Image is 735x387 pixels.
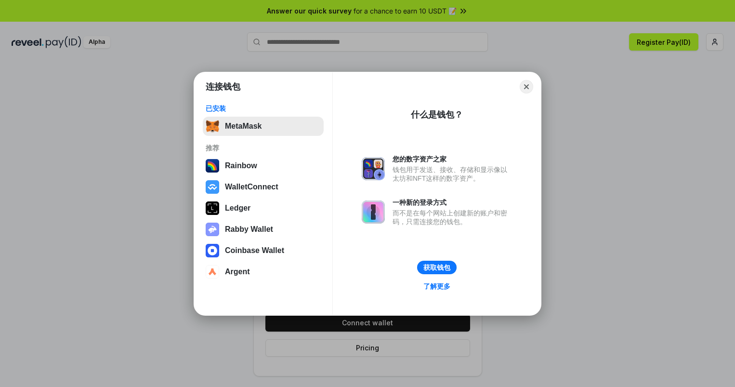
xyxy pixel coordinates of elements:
div: 已安装 [206,104,321,113]
div: 而不是在每个网站上创建新的账户和密码，只需连接您的钱包。 [393,209,512,226]
h1: 连接钱包 [206,81,240,93]
button: MetaMask [203,117,324,136]
img: svg+xml,%3Csvg%20fill%3D%22none%22%20height%3D%2233%22%20viewBox%3D%220%200%2035%2033%22%20width%... [206,120,219,133]
div: Rabby Wallet [225,225,273,234]
button: 获取钱包 [417,261,457,274]
div: 什么是钱包？ [411,109,463,120]
img: svg+xml,%3Csvg%20width%3D%2228%22%20height%3D%2228%22%20viewBox%3D%220%200%2028%2028%22%20fill%3D... [206,265,219,279]
div: 您的数字资产之家 [393,155,512,163]
div: Argent [225,267,250,276]
img: svg+xml,%3Csvg%20width%3D%22120%22%20height%3D%22120%22%20viewBox%3D%220%200%20120%20120%22%20fil... [206,159,219,173]
button: Rabby Wallet [203,220,324,239]
div: MetaMask [225,122,262,131]
div: 钱包用于发送、接收、存储和显示像以太坊和NFT这样的数字资产。 [393,165,512,183]
img: svg+xml,%3Csvg%20xmlns%3D%22http%3A%2F%2Fwww.w3.org%2F2000%2Fsvg%22%20width%3D%2228%22%20height%3... [206,201,219,215]
img: svg+xml,%3Csvg%20width%3D%2228%22%20height%3D%2228%22%20viewBox%3D%220%200%2028%2028%22%20fill%3D... [206,244,219,257]
button: Rainbow [203,156,324,175]
button: Ledger [203,199,324,218]
div: Rainbow [225,161,257,170]
a: 了解更多 [418,280,456,293]
button: WalletConnect [203,177,324,197]
button: Argent [203,262,324,281]
img: svg+xml,%3Csvg%20xmlns%3D%22http%3A%2F%2Fwww.w3.org%2F2000%2Fsvg%22%20fill%3D%22none%22%20viewBox... [362,157,385,180]
div: 推荐 [206,144,321,152]
div: Coinbase Wallet [225,246,284,255]
div: WalletConnect [225,183,278,191]
img: svg+xml,%3Csvg%20xmlns%3D%22http%3A%2F%2Fwww.w3.org%2F2000%2Fsvg%22%20fill%3D%22none%22%20viewBox... [206,223,219,236]
div: 获取钱包 [423,263,450,272]
div: 了解更多 [423,282,450,291]
div: 一种新的登录方式 [393,198,512,207]
button: Coinbase Wallet [203,241,324,260]
img: svg+xml,%3Csvg%20xmlns%3D%22http%3A%2F%2Fwww.w3.org%2F2000%2Fsvg%22%20fill%3D%22none%22%20viewBox... [362,200,385,224]
div: Ledger [225,204,250,213]
img: svg+xml,%3Csvg%20width%3D%2228%22%20height%3D%2228%22%20viewBox%3D%220%200%2028%2028%22%20fill%3D... [206,180,219,194]
button: Close [520,80,533,93]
